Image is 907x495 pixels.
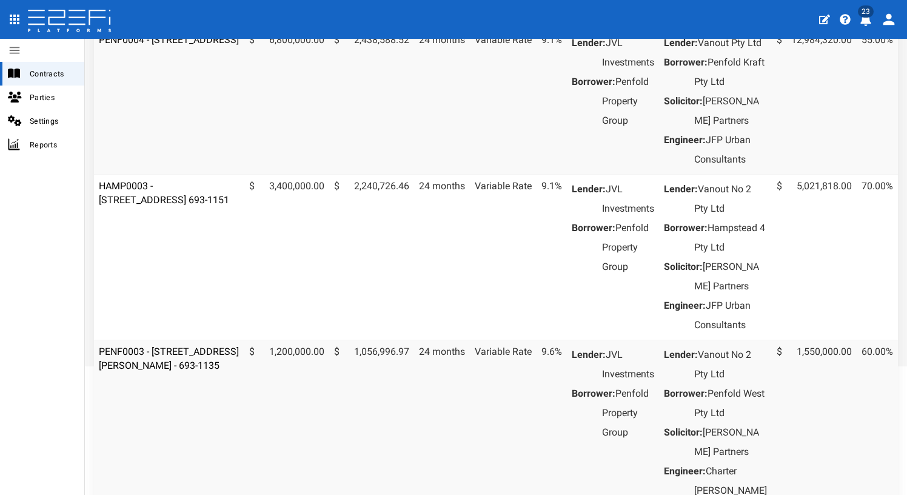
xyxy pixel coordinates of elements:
[99,180,229,206] a: HAMP0003 - [STREET_ADDRESS] 693-1151
[694,33,767,53] dd: Vanout Pty Ltd
[694,218,767,257] dd: Hampstead 4 Pty Ltd
[470,174,537,340] td: Variable Rate
[664,33,698,53] dt: Lender:
[572,33,606,53] dt: Lender:
[572,384,615,403] dt: Borrower:
[664,296,706,315] dt: Engineer:
[99,346,239,371] a: PENF0003 - [STREET_ADDRESS][PERSON_NAME] - 693-1135
[602,72,654,130] dd: Penfold Property Group
[772,174,857,340] td: 5,021,818.00
[694,180,767,218] dd: Vanout No 2 Pty Ltd
[99,34,239,45] a: PENF0004 - [STREET_ADDRESS]
[602,180,654,218] dd: JVL Investments
[602,384,654,442] dd: Penfold Property Group
[470,28,537,175] td: Variable Rate
[414,28,470,175] td: 24 months
[30,114,75,128] span: Settings
[857,174,898,340] td: 70.00%
[572,72,615,92] dt: Borrower:
[572,218,615,238] dt: Borrower:
[329,28,414,175] td: 2,438,588.52
[30,90,75,104] span: Parties
[664,130,706,150] dt: Engineer:
[664,257,703,277] dt: Solicitor:
[694,345,767,384] dd: Vanout No 2 Pty Ltd
[694,92,767,130] dd: [PERSON_NAME] Partners
[572,180,606,199] dt: Lender:
[30,67,75,81] span: Contracts
[414,174,470,340] td: 24 months
[664,92,703,111] dt: Solicitor:
[694,423,767,462] dd: [PERSON_NAME] Partners
[664,345,698,365] dt: Lender:
[602,218,654,277] dd: Penfold Property Group
[694,296,767,335] dd: JFP Urban Consultants
[664,423,703,442] dt: Solicitor:
[329,174,414,340] td: 2,240,726.46
[694,53,767,92] dd: Penfold Kraft Pty Ltd
[572,345,606,365] dt: Lender:
[664,53,708,72] dt: Borrower:
[30,138,75,152] span: Reports
[694,384,767,423] dd: Penfold West Pty Ltd
[537,28,567,175] td: 9.1%
[602,345,654,384] dd: JVL Investments
[244,28,329,175] td: 6,800,000.00
[664,384,708,403] dt: Borrower:
[694,130,767,169] dd: JFP Urban Consultants
[537,174,567,340] td: 9.1%
[602,33,654,72] dd: JVL Investments
[857,28,898,175] td: 55.00%
[664,218,708,238] dt: Borrower:
[244,174,329,340] td: 3,400,000.00
[772,28,857,175] td: 12,984,320.00
[664,180,698,199] dt: Lender:
[694,257,767,296] dd: [PERSON_NAME] Partners
[664,462,706,481] dt: Engineer:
